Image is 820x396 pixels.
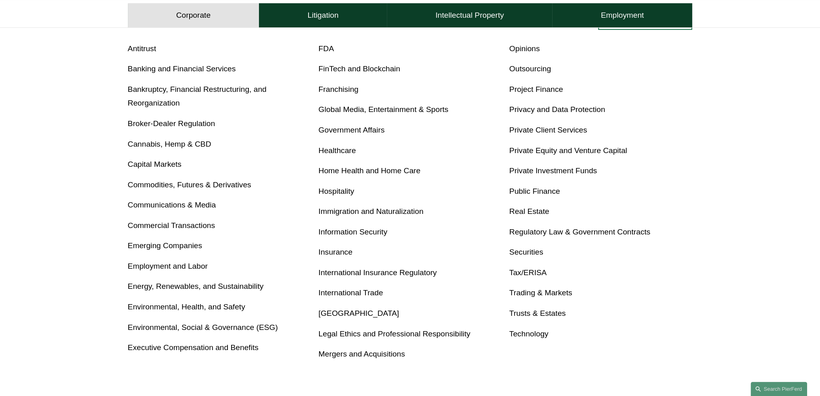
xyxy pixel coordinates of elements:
[509,105,605,114] a: Privacy and Data Protection
[319,228,388,236] a: Information Security
[307,10,338,20] h4: Litigation
[509,126,587,134] a: Private Client Services
[128,343,259,352] a: Executive Compensation and Benefits
[128,180,251,189] a: Commodities, Futures & Derivatives
[509,64,551,73] a: Outsourcing
[509,309,565,317] a: Trusts & Estates
[509,187,560,195] a: Public Finance
[128,241,202,250] a: Emerging Companies
[751,382,807,396] a: Search this site
[319,268,437,277] a: International Insurance Regulatory
[319,166,421,175] a: Home Health and Home Care
[128,303,245,311] a: Environmental, Health, and Safety
[601,10,644,20] h4: Employment
[176,10,211,20] h4: Corporate
[436,10,504,20] h4: Intellectual Property
[319,126,385,134] a: Government Affairs
[509,166,597,175] a: Private Investment Funds
[128,221,215,230] a: Commercial Transactions
[509,268,547,277] a: Tax/ERISA
[319,146,356,155] a: Healthcare
[128,160,182,168] a: Capital Markets
[128,140,211,148] a: Cannabis, Hemp & CBD
[128,119,215,128] a: Broker-Dealer Regulation
[128,44,156,53] a: Antitrust
[509,146,627,155] a: Private Equity and Venture Capital
[319,330,471,338] a: Legal Ethics and Professional Responsibility
[128,282,264,290] a: Energy, Renewables, and Sustainability
[128,64,236,73] a: Banking and Financial Services
[319,64,401,73] a: FinTech and Blockchain
[319,248,353,256] a: Insurance
[319,85,359,93] a: Franchising
[509,85,563,93] a: Project Finance
[509,330,548,338] a: Technology
[319,288,383,297] a: International Trade
[509,44,540,53] a: Opinions
[319,187,355,195] a: Hospitality
[128,323,278,332] a: Environmental, Social & Governance (ESG)
[319,105,449,114] a: Global Media, Entertainment & Sports
[509,288,572,297] a: Trading & Markets
[128,85,267,108] a: Bankruptcy, Financial Restructuring, and Reorganization
[128,262,208,270] a: Employment and Labor
[509,248,543,256] a: Securities
[509,228,650,236] a: Regulatory Law & Government Contracts
[319,207,424,216] a: Immigration and Naturalization
[319,44,334,53] a: FDA
[128,201,216,209] a: Communications & Media
[319,350,405,358] a: Mergers and Acquisitions
[319,309,399,317] a: [GEOGRAPHIC_DATA]
[509,207,549,216] a: Real Estate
